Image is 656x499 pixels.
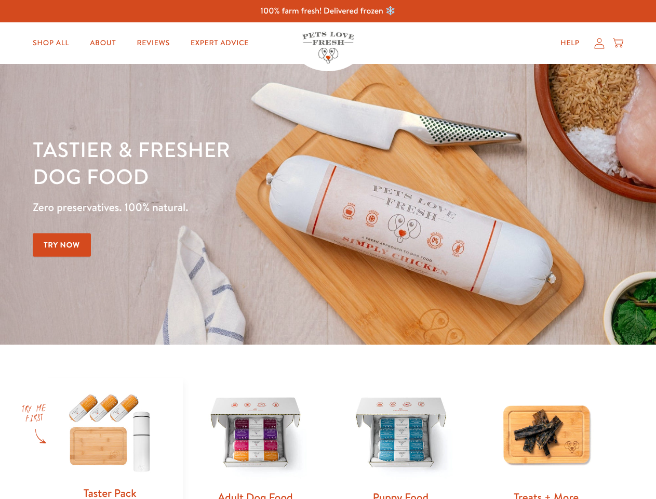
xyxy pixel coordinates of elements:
p: Zero preservatives. 100% natural. [33,198,426,217]
a: Reviews [128,33,178,54]
a: About [82,33,124,54]
h1: Tastier & fresher dog food [33,136,426,190]
a: Help [552,33,588,54]
a: Shop All [24,33,77,54]
img: Pets Love Fresh [302,32,354,63]
a: Expert Advice [182,33,257,54]
a: Try Now [33,233,91,257]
